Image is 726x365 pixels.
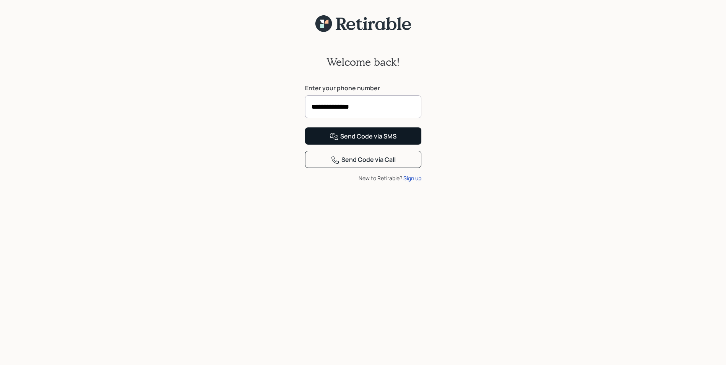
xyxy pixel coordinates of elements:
div: New to Retirable? [305,174,421,182]
h2: Welcome back! [326,55,400,68]
div: Send Code via Call [331,155,396,165]
div: Send Code via SMS [330,132,396,141]
div: Sign up [403,174,421,182]
label: Enter your phone number [305,84,421,92]
button: Send Code via SMS [305,127,421,145]
button: Send Code via Call [305,151,421,168]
